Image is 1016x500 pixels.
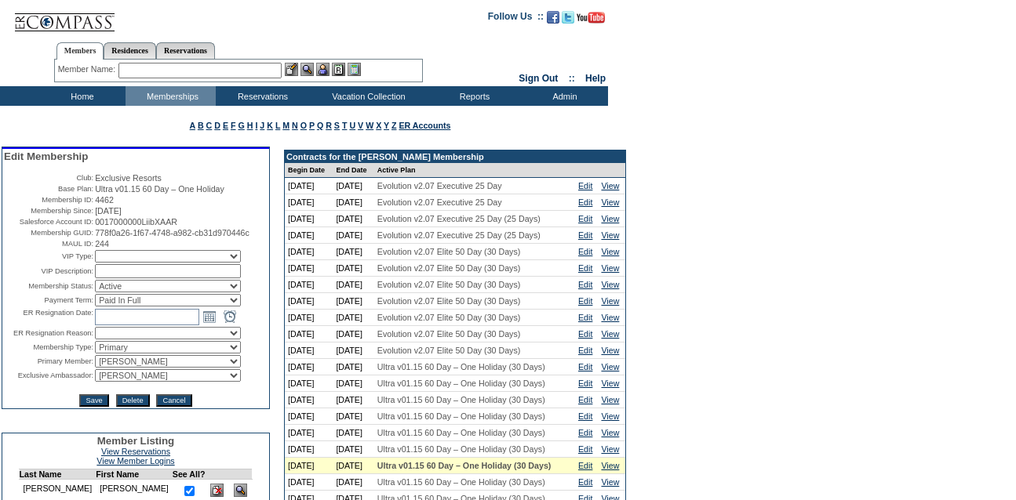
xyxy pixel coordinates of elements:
[601,411,619,421] a: View
[333,227,373,244] td: [DATE]
[285,178,333,194] td: [DATE]
[210,484,224,497] img: Delete
[285,277,333,293] td: [DATE]
[4,228,93,237] td: Membership GUID:
[578,444,592,454] a: Edit
[578,395,592,404] a: Edit
[376,121,381,130] a: X
[216,86,306,106] td: Reservations
[231,121,236,130] a: F
[577,16,605,25] a: Subscribe to our YouTube Channel
[285,474,333,491] td: [DATE]
[601,444,619,454] a: View
[333,260,373,277] td: [DATE]
[578,461,592,470] a: Edit
[578,214,592,223] a: Edit
[377,428,545,437] span: Ultra v01.15 60 Day – One Holiday (30 Days)
[35,86,126,106] td: Home
[377,247,520,256] span: Evolution v2.07 Elite 50 Day (30 Days)
[333,425,373,441] td: [DATE]
[95,195,114,205] span: 4462
[377,197,502,207] span: Evolution v2.07 Executive 25 Day
[4,264,93,278] td: VIP Description:
[377,444,545,454] span: Ultra v01.15 60 Day – One Holiday (30 Days)
[4,173,93,183] td: Club:
[333,375,373,392] td: [DATE]
[309,121,315,130] a: P
[333,194,373,211] td: [DATE]
[519,73,558,84] a: Sign Out
[292,121,298,130] a: N
[578,379,592,388] a: Edit
[4,184,93,194] td: Base Plan:
[428,86,518,106] td: Reports
[4,217,93,226] td: Salesforce Account ID:
[601,214,619,223] a: View
[374,163,575,178] td: Active Plan
[221,308,239,325] a: Open the time view popup.
[95,228,249,237] span: 778f0a26-1f67-4748-a982-cb31d970446c
[285,260,333,277] td: [DATE]
[104,42,156,59] a: Residences
[285,441,333,458] td: [DATE]
[578,477,592,487] a: Edit
[234,484,247,497] img: View Dashboard
[333,458,373,474] td: [DATE]
[578,296,592,306] a: Edit
[333,408,373,425] td: [DATE]
[377,313,520,322] span: Evolution v2.07 Elite 50 Day (30 Days)
[342,121,348,130] a: T
[488,9,544,28] td: Follow Us ::
[95,184,224,194] span: Ultra v01.15 60 Day – One Holiday
[334,121,340,130] a: S
[4,327,93,339] td: ER Resignation Reason:
[333,293,373,310] td: [DATE]
[156,42,215,59] a: Reservations
[4,206,93,216] td: Membership Since:
[333,441,373,458] td: [DATE]
[333,342,373,359] td: [DATE]
[238,121,244,130] a: G
[267,121,273,130] a: K
[377,296,520,306] span: Evolution v2.07 Elite 50 Day (30 Days)
[95,173,162,183] span: Exclusive Resorts
[377,280,520,289] span: Evolution v2.07 Elite 50 Day (30 Days)
[578,346,592,355] a: Edit
[285,163,333,178] td: Begin Date
[601,247,619,256] a: View
[377,411,545,421] span: Ultra v01.15 60 Day – One Holiday (30 Days)
[601,329,619,339] a: View
[333,359,373,375] td: [DATE]
[285,63,298,76] img: b_edit.gif
[391,121,397,130] a: Z
[601,263,619,273] a: View
[377,346,520,355] span: Evolution v2.07 Elite 50 Day (30 Days)
[101,447,170,456] a: View Reservations
[285,293,333,310] td: [DATE]
[58,63,118,76] div: Member Name:
[282,121,290,130] a: M
[317,121,323,130] a: Q
[349,121,355,130] a: U
[260,121,264,130] a: J
[601,428,619,437] a: View
[577,12,605,24] img: Subscribe to our YouTube Channel
[306,86,428,106] td: Vacation Collection
[518,86,608,106] td: Admin
[201,308,218,325] a: Open the calendar popup.
[377,214,541,223] span: Evolution v2.07 Executive 25 Day (25 Days)
[562,11,574,24] img: Follow us on Twitter
[332,63,345,76] img: Reservations
[97,435,175,447] span: Member Listing
[377,379,545,388] span: Ultra v01.15 60 Day – One Holiday (30 Days)
[285,326,333,342] td: [DATE]
[247,121,253,130] a: H
[4,308,93,325] td: ER Resignation Date:
[285,342,333,359] td: [DATE]
[333,392,373,408] td: [DATE]
[578,362,592,371] a: Edit
[97,456,174,466] a: View Member Logins
[4,341,93,353] td: Membership Type:
[285,211,333,227] td: [DATE]
[326,121,332,130] a: R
